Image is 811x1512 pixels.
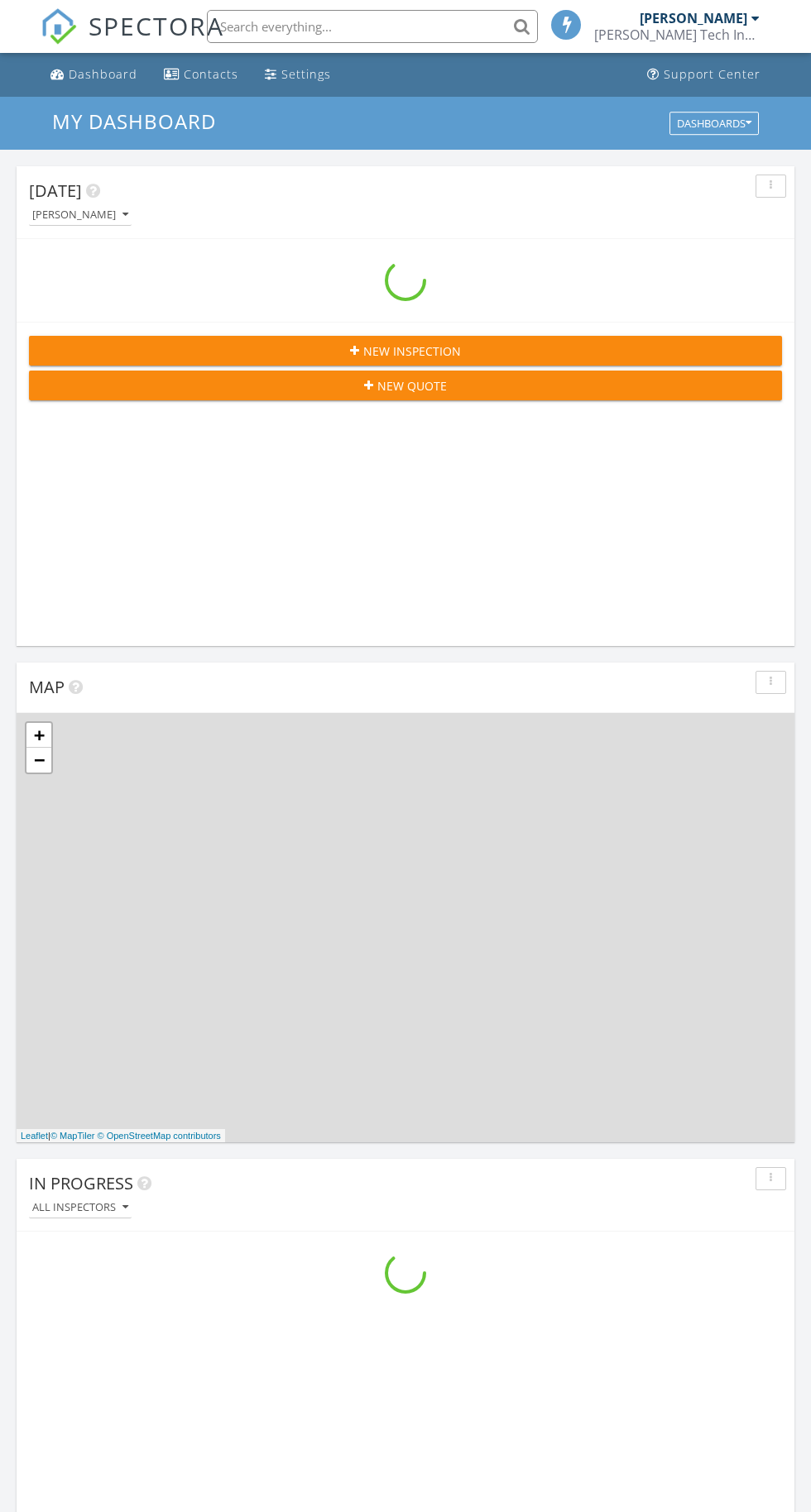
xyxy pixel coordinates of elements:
[41,22,224,57] a: SPECTORA
[41,8,77,45] img: The Best Home Inspection Software - Spectora
[50,1131,95,1141] a: © MapTiler
[26,723,51,748] a: Zoom in
[258,60,338,90] a: Settings
[669,112,759,135] button: Dashboards
[69,66,137,82] div: Dashboard
[281,66,331,82] div: Settings
[29,676,65,698] span: Map
[640,10,747,26] div: [PERSON_NAME]
[26,748,51,773] a: Zoom out
[44,60,144,90] a: Dashboard
[677,117,751,129] div: Dashboards
[32,1202,128,1213] div: All Inspectors
[29,204,132,227] button: [PERSON_NAME]
[29,371,782,400] button: New Quote
[664,66,761,82] div: Support Center
[21,1131,48,1141] a: Leaflet
[52,108,216,135] span: My Dashboard
[29,336,782,366] button: New Inspection
[89,8,224,43] span: SPECTORA
[98,1131,221,1141] a: © OpenStreetMap contributors
[641,60,767,90] a: Support Center
[157,60,245,90] a: Contacts
[29,1197,132,1219] button: All Inspectors
[594,26,760,43] div: Hite Tech Inspections
[29,1172,133,1194] span: In Progress
[377,377,447,395] span: New Quote
[207,10,538,43] input: Search everything...
[17,1129,225,1143] div: |
[32,209,128,221] div: [PERSON_NAME]
[363,342,461,360] span: New Inspection
[29,179,82,202] span: [DATE]
[184,66,238,82] div: Contacts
